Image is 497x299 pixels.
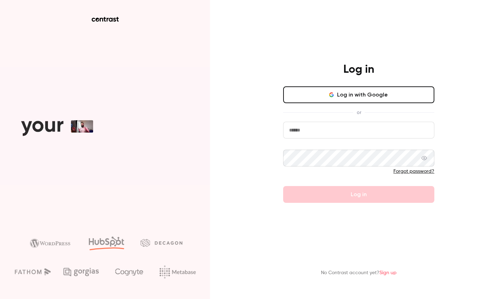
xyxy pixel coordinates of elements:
p: No Contrast account yet? [321,269,397,277]
span: or [353,109,365,116]
h4: Log in [343,63,374,77]
a: Forgot password? [393,169,434,174]
img: decagon [140,239,182,247]
button: Log in with Google [283,86,434,103]
a: Sign up [379,270,397,275]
